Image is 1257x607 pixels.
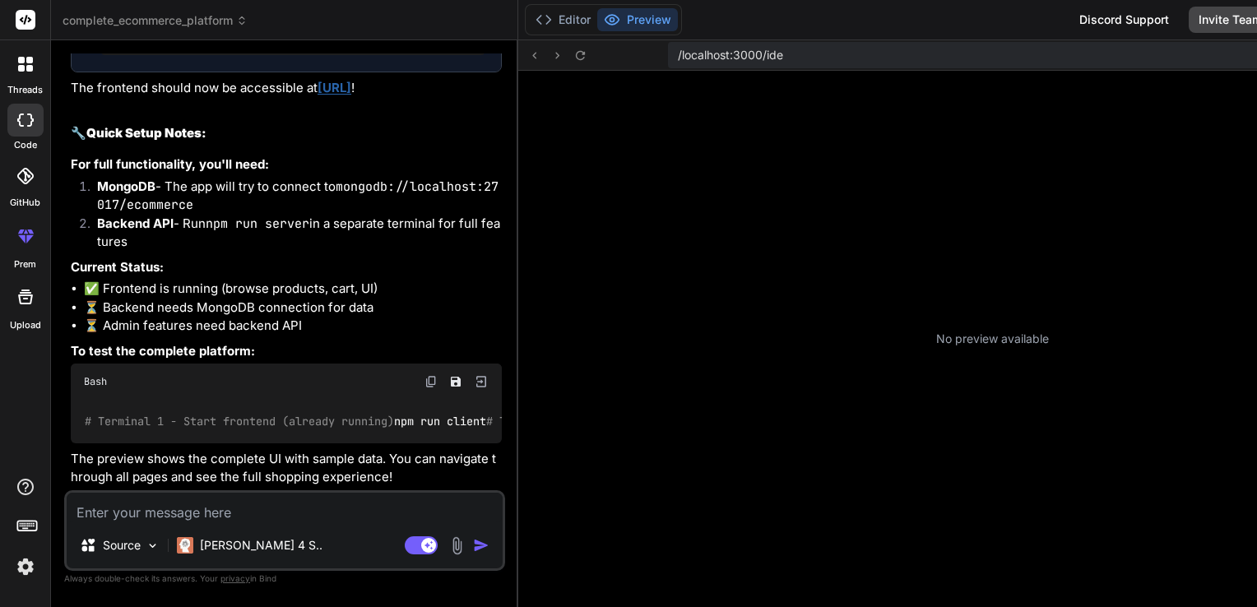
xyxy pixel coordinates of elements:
[12,553,39,581] img: settings
[64,571,505,586] p: Always double-check its answers. Your in Bind
[318,80,351,95] a: [URL]
[424,375,438,388] img: copy
[71,124,502,143] h2: 🔧
[597,8,678,31] button: Preview
[448,536,466,555] img: attachment
[14,257,36,271] label: prem
[10,318,41,332] label: Upload
[86,125,206,141] strong: Quick Setup Notes:
[474,374,489,389] img: Open in Browser
[84,375,107,388] span: Bash
[71,343,255,359] strong: To test the complete platform:
[486,414,670,429] span: # Terminal 2 - Start backend
[71,156,269,172] strong: For full functionality, you'll need:
[444,370,467,393] button: Save file
[473,537,489,554] img: icon
[71,450,502,487] p: The preview shows the complete UI with sample data. You can navigate through all pages and see th...
[10,196,40,210] label: GitHub
[84,413,955,430] code: npm run client npm run server npm run dev
[97,178,155,194] strong: MongoDB
[146,539,160,553] img: Pick Models
[177,537,193,554] img: Claude 4 Sonnet
[97,215,174,231] strong: Backend API
[71,259,164,275] strong: Current Status:
[97,178,499,214] code: mongodb://localhost:27017/ecommerce
[936,331,1049,347] p: No preview available
[206,215,309,232] code: npm run server
[220,573,250,583] span: privacy
[84,280,502,299] li: ✅ Frontend is running (browse products, cart, UI)
[529,8,597,31] button: Editor
[7,83,43,97] label: threads
[678,47,783,63] span: /localhost:3000/ide
[84,178,502,215] li: - The app will try to connect to
[14,138,37,152] label: code
[85,414,394,429] span: # Terminal 1 - Start frontend (already running)
[1069,7,1179,33] div: Discord Support
[200,537,322,554] p: [PERSON_NAME] 4 S..
[63,12,248,29] span: complete_ecommerce_platform
[71,79,502,98] p: The frontend should now be accessible at !
[103,537,141,554] p: Source
[84,299,502,317] li: ⏳ Backend needs MongoDB connection for data
[84,215,502,252] li: - Run in a separate terminal for full features
[84,317,502,336] li: ⏳ Admin features need backend API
